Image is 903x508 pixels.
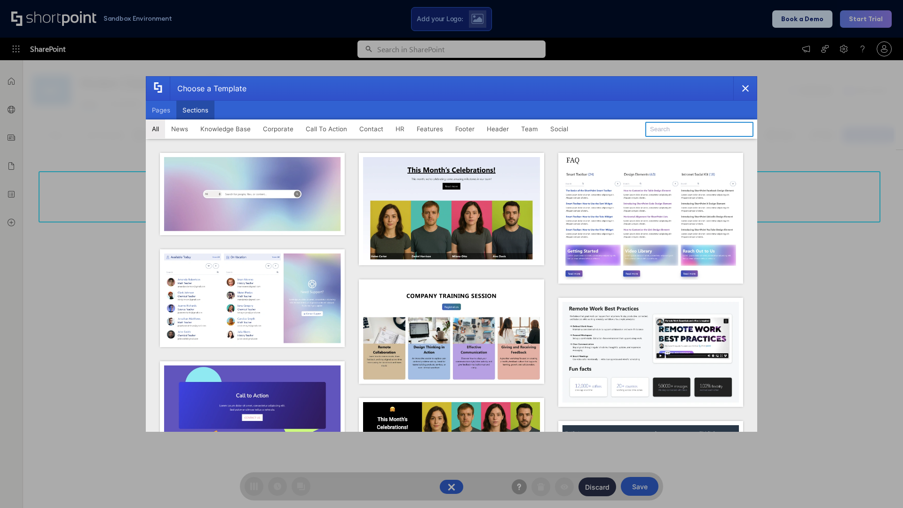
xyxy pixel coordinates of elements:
[481,119,515,138] button: Header
[645,122,753,137] input: Search
[176,101,214,119] button: Sections
[515,119,544,138] button: Team
[300,119,353,138] button: Call To Action
[353,119,389,138] button: Contact
[257,119,300,138] button: Corporate
[194,119,257,138] button: Knowledge Base
[165,119,194,138] button: News
[544,119,574,138] button: Social
[389,119,411,138] button: HR
[449,119,481,138] button: Footer
[146,101,176,119] button: Pages
[856,463,903,508] iframe: Chat Widget
[170,77,246,100] div: Choose a Template
[146,76,757,432] div: template selector
[411,119,449,138] button: Features
[146,119,165,138] button: All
